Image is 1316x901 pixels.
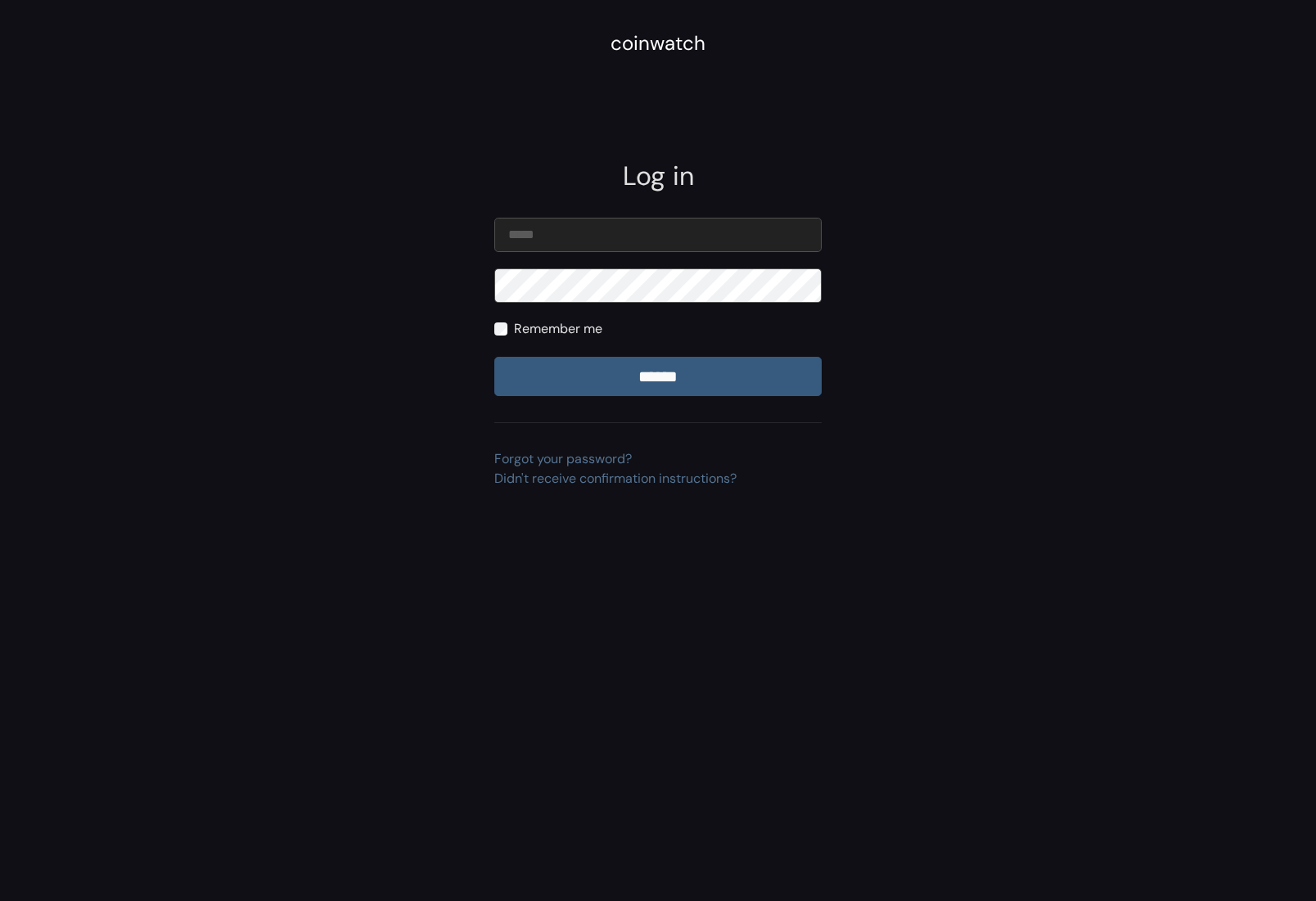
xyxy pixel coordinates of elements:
[494,160,822,191] h2: Log in
[611,29,705,58] div: coinwatch
[611,37,705,54] a: coinwatch
[494,450,632,467] a: Forgot your password?
[494,470,737,487] a: Didn't receive confirmation instructions?
[514,319,602,339] label: Remember me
